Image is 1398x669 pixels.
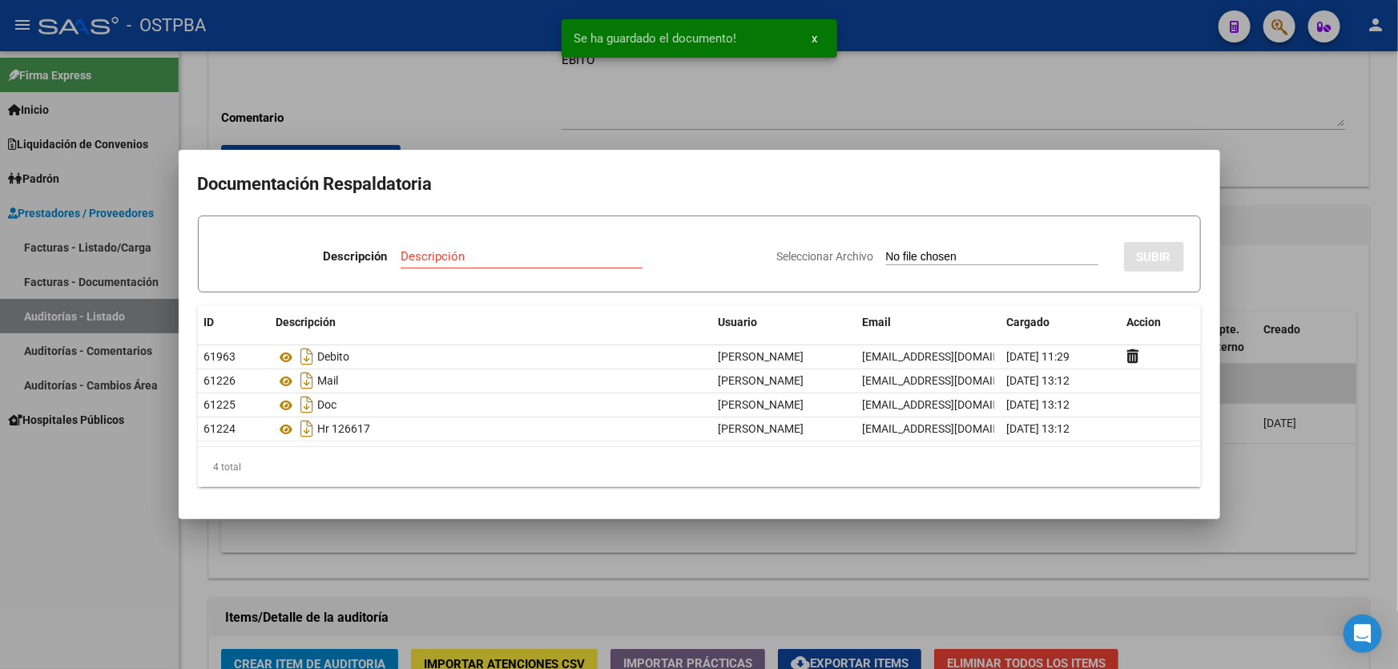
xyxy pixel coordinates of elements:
i: Descargar documento [297,392,318,417]
span: [PERSON_NAME] [719,422,804,435]
span: ID [204,316,215,328]
span: 61963 [204,350,236,363]
div: 4 total [198,447,1201,487]
i: Descargar documento [297,416,318,441]
p: Descripción [324,248,388,266]
span: [PERSON_NAME] [719,398,804,411]
datatable-header-cell: Descripción [270,305,712,340]
span: [DATE] 13:12 [1007,374,1070,387]
span: [DATE] 13:12 [1007,398,1070,411]
span: Usuario [719,316,758,328]
span: [EMAIL_ADDRESS][DOMAIN_NAME] [863,422,1041,435]
span: [PERSON_NAME] [719,350,804,363]
div: Hr 126617 [276,416,706,441]
span: [DATE] 13:12 [1007,422,1070,435]
div: Doc [276,392,706,417]
datatable-header-cell: Accion [1121,305,1201,340]
span: 61226 [204,374,236,387]
span: [EMAIL_ADDRESS][DOMAIN_NAME] [863,350,1041,363]
span: [EMAIL_ADDRESS][DOMAIN_NAME] [863,398,1041,411]
span: 61225 [204,398,236,411]
span: Email [863,316,892,328]
i: Descargar documento [297,344,318,369]
div: Open Intercom Messenger [1344,615,1382,653]
span: Seleccionar Archivo [777,250,874,263]
i: Descargar documento [297,368,318,393]
button: SUBIR [1124,242,1184,272]
span: Cargado [1007,316,1050,328]
span: x [812,31,818,46]
datatable-header-cell: Usuario [712,305,856,340]
span: Se ha guardado el documento! [574,30,737,46]
div: Mail [276,368,706,393]
button: x [800,24,831,53]
span: 61224 [204,422,236,435]
datatable-header-cell: Cargado [1001,305,1121,340]
div: Debito [276,344,706,369]
h2: Documentación Respaldatoria [198,169,1201,199]
span: [PERSON_NAME] [719,374,804,387]
span: [EMAIL_ADDRESS][DOMAIN_NAME] [863,374,1041,387]
datatable-header-cell: Email [856,305,1001,340]
span: Descripción [276,316,336,328]
datatable-header-cell: ID [198,305,270,340]
span: Accion [1127,316,1162,328]
span: SUBIR [1137,250,1171,264]
span: [DATE] 11:29 [1007,350,1070,363]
